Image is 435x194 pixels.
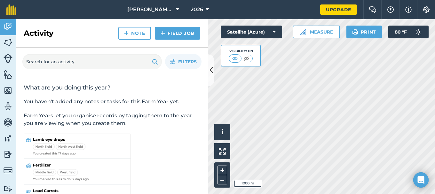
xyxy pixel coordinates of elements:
[4,186,12,192] img: svg+xml;base64,PD94bWwgdmVyc2lvbj0iMS4wIiBlbmNvZGluZz0idXRmLTgiPz4KPCEtLSBHZW5lcmF0b3I6IEFkb2JlIE...
[229,49,253,54] div: Visibility: On
[405,6,412,13] img: svg+xml;base64,PHN2ZyB4bWxucz0iaHR0cDovL3d3dy53My5vcmcvMjAwMC9zdmciIHdpZHRoPSIxNyIgaGVpZ2h0PSIxNy...
[127,6,173,13] span: [PERSON_NAME]/SAS Farm
[4,102,12,111] img: svg+xml;base64,PD94bWwgdmVyc2lvbj0iMS4wIiBlbmNvZGluZz0idXRmLTgiPz4KPCEtLSBHZW5lcmF0b3I6IEFkb2JlIE...
[413,172,429,188] div: Open Intercom Messenger
[118,27,151,40] a: Note
[352,28,358,36] img: svg+xml;base64,PHN2ZyB4bWxucz0iaHR0cDovL3d3dy53My5vcmcvMjAwMC9zdmciIHdpZHRoPSIxOSIgaGVpZ2h0PSIyNC...
[4,38,12,47] img: svg+xml;base64,PHN2ZyB4bWxucz0iaHR0cDovL3d3dy53My5vcmcvMjAwMC9zdmciIHdpZHRoPSI1NiIgaGVpZ2h0PSI2MC...
[155,27,200,40] a: Field Job
[346,26,382,38] button: Print
[221,128,223,136] span: i
[231,55,239,62] img: svg+xml;base64,PHN2ZyB4bWxucz0iaHR0cDovL3d3dy53My5vcmcvMjAwMC9zdmciIHdpZHRoPSI1MCIgaGVpZ2h0PSI0MC...
[395,26,407,38] span: 80 ° F
[4,134,12,143] img: svg+xml;base64,PD94bWwgdmVyc2lvbj0iMS4wIiBlbmNvZGluZz0idXRmLTgiPz4KPCEtLSBHZW5lcmF0b3I6IEFkb2JlIE...
[320,4,357,15] a: Upgrade
[191,6,203,13] span: 2026
[221,26,282,38] button: Satellite (Azure)
[24,98,200,105] p: You haven't added any notes or tasks for this Farm Year yet.
[293,26,340,38] button: Measure
[161,29,165,37] img: svg+xml;base64,PHN2ZyB4bWxucz0iaHR0cDovL3d3dy53My5vcmcvMjAwMC9zdmciIHdpZHRoPSIxNCIgaGVpZ2h0PSIyNC...
[24,84,200,91] h2: What are you doing this year?
[178,58,197,65] span: Filters
[4,22,12,31] img: svg+xml;base64,PD94bWwgdmVyc2lvbj0iMS4wIiBlbmNvZGluZz0idXRmLTgiPz4KPCEtLSBHZW5lcmF0b3I6IEFkb2JlIE...
[4,54,12,63] img: svg+xml;base64,PD94bWwgdmVyc2lvbj0iMS4wIiBlbmNvZGluZz0idXRmLTgiPz4KPCEtLSBHZW5lcmF0b3I6IEFkb2JlIE...
[4,70,12,79] img: svg+xml;base64,PHN2ZyB4bWxucz0iaHR0cDovL3d3dy53My5vcmcvMjAwMC9zdmciIHdpZHRoPSI1NiIgaGVpZ2h0PSI2MC...
[4,166,12,175] img: svg+xml;base64,PD94bWwgdmVyc2lvbj0iMS4wIiBlbmNvZGluZz0idXRmLTgiPz4KPCEtLSBHZW5lcmF0b3I6IEFkb2JlIE...
[24,112,200,127] p: Farm Years let you organise records by tagging them to the year you are viewing when you create t...
[6,4,16,15] img: fieldmargin Logo
[4,150,12,159] img: svg+xml;base64,PD94bWwgdmVyc2lvbj0iMS4wIiBlbmNvZGluZz0idXRmLTgiPz4KPCEtLSBHZW5lcmF0b3I6IEFkb2JlIE...
[152,58,158,66] img: svg+xml;base64,PHN2ZyB4bWxucz0iaHR0cDovL3d3dy53My5vcmcvMjAwMC9zdmciIHdpZHRoPSIxOSIgaGVpZ2h0PSIyNC...
[242,55,250,62] img: svg+xml;base64,PHN2ZyB4bWxucz0iaHR0cDovL3d3dy53My5vcmcvMjAwMC9zdmciIHdpZHRoPSI1MCIgaGVpZ2h0PSI0MC...
[4,86,12,95] img: svg+xml;base64,PHN2ZyB4bWxucz0iaHR0cDovL3d3dy53My5vcmcvMjAwMC9zdmciIHdpZHRoPSI1NiIgaGVpZ2h0PSI2MC...
[217,166,227,175] button: +
[4,118,12,127] img: svg+xml;base64,PD94bWwgdmVyc2lvbj0iMS4wIiBlbmNvZGluZz0idXRmLTgiPz4KPCEtLSBHZW5lcmF0b3I6IEFkb2JlIE...
[22,54,162,69] input: Search for an activity
[423,6,430,13] img: A cog icon
[412,26,425,38] img: svg+xml;base64,PD94bWwgdmVyc2lvbj0iMS4wIiBlbmNvZGluZz0idXRmLTgiPz4KPCEtLSBHZW5lcmF0b3I6IEFkb2JlIE...
[388,26,429,38] button: 80 °F
[165,54,202,69] button: Filters
[369,6,376,13] img: Two speech bubbles overlapping with the left bubble in the forefront
[124,29,129,37] img: svg+xml;base64,PHN2ZyB4bWxucz0iaHR0cDovL3d3dy53My5vcmcvMjAwMC9zdmciIHdpZHRoPSIxNCIgaGVpZ2h0PSIyNC...
[387,6,394,13] img: A question mark icon
[219,148,226,155] img: Four arrows, one pointing top left, one top right, one bottom right and the last bottom left
[214,124,230,140] button: i
[217,175,227,184] button: –
[24,28,53,38] h2: Activity
[300,29,306,35] img: Ruler icon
